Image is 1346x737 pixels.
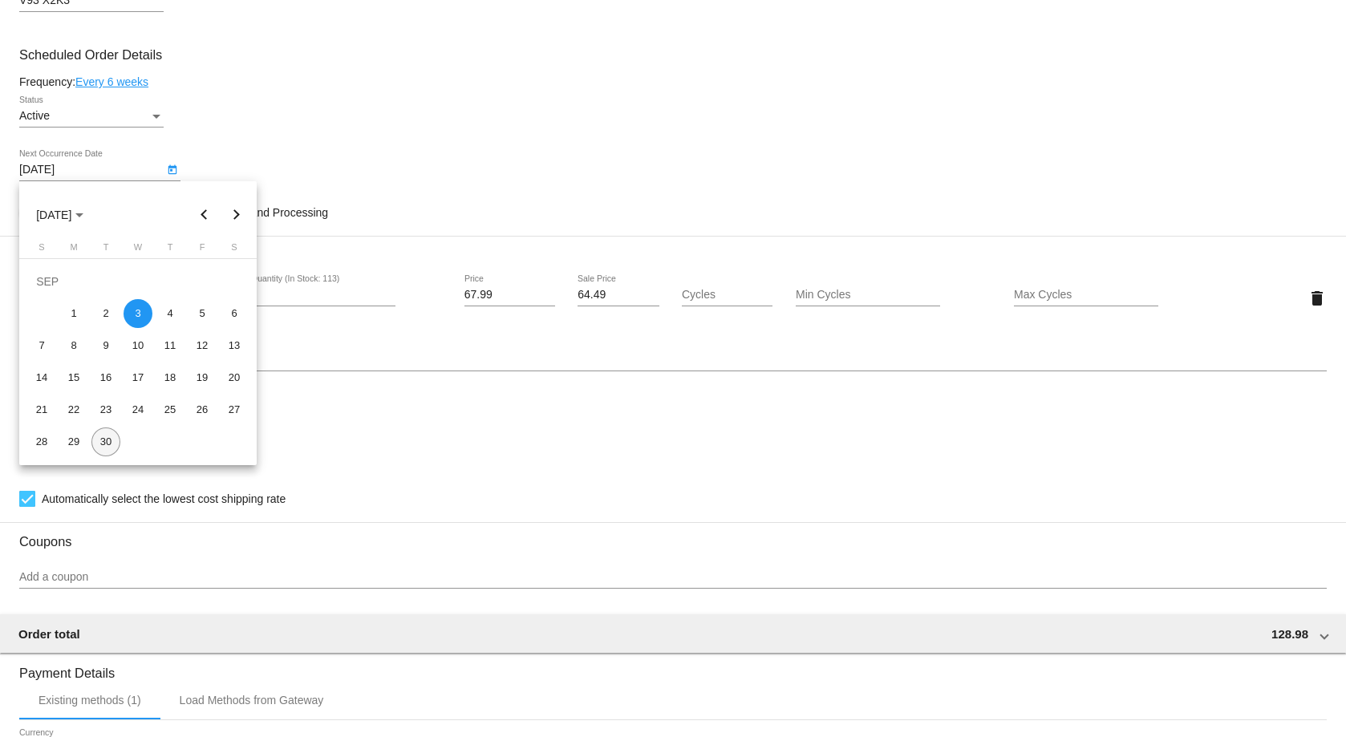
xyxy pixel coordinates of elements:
div: 25 [156,395,184,424]
div: 18 [156,363,184,392]
td: September 16, 2025 [90,362,122,394]
th: Thursday [154,242,186,258]
div: 28 [27,427,56,456]
div: 10 [124,331,152,360]
td: September 13, 2025 [218,330,250,362]
div: 23 [91,395,120,424]
span: [DATE] [36,209,83,221]
div: 27 [220,395,249,424]
th: Monday [58,242,90,258]
div: 7 [27,331,56,360]
div: 6 [220,299,249,328]
div: 17 [124,363,152,392]
div: 22 [59,395,88,424]
div: 26 [188,395,217,424]
td: September 24, 2025 [122,394,154,426]
div: 30 [91,427,120,456]
td: September 28, 2025 [26,426,58,458]
td: September 4, 2025 [154,298,186,330]
div: 8 [59,331,88,360]
td: September 27, 2025 [218,394,250,426]
td: September 14, 2025 [26,362,58,394]
th: Saturday [218,242,250,258]
td: September 3, 2025 [122,298,154,330]
td: SEP [26,265,250,298]
div: 14 [27,363,56,392]
td: September 2, 2025 [90,298,122,330]
td: September 29, 2025 [58,426,90,458]
div: 5 [188,299,217,328]
div: 1 [59,299,88,328]
td: September 20, 2025 [218,362,250,394]
div: 12 [188,331,217,360]
td: September 25, 2025 [154,394,186,426]
td: September 23, 2025 [90,394,122,426]
td: September 17, 2025 [122,362,154,394]
div: 11 [156,331,184,360]
td: September 9, 2025 [90,330,122,362]
td: September 5, 2025 [186,298,218,330]
div: 16 [91,363,120,392]
th: Wednesday [122,242,154,258]
div: 24 [124,395,152,424]
td: September 7, 2025 [26,330,58,362]
td: September 18, 2025 [154,362,186,394]
td: September 12, 2025 [186,330,218,362]
td: September 10, 2025 [122,330,154,362]
td: September 1, 2025 [58,298,90,330]
td: September 19, 2025 [186,362,218,394]
div: 3 [124,299,152,328]
div: 13 [220,331,249,360]
div: 2 [91,299,120,328]
th: Sunday [26,242,58,258]
td: September 21, 2025 [26,394,58,426]
th: Friday [186,242,218,258]
div: 9 [91,331,120,360]
button: Choose month and year [23,199,96,231]
td: September 30, 2025 [90,426,122,458]
td: September 22, 2025 [58,394,90,426]
div: 21 [27,395,56,424]
div: 19 [188,363,217,392]
div: 29 [59,427,88,456]
div: 20 [220,363,249,392]
div: 4 [156,299,184,328]
button: Next month [221,199,253,231]
td: September 26, 2025 [186,394,218,426]
div: 15 [59,363,88,392]
td: September 8, 2025 [58,330,90,362]
td: September 11, 2025 [154,330,186,362]
th: Tuesday [90,242,122,258]
td: September 15, 2025 [58,362,90,394]
button: Previous month [189,199,221,231]
td: September 6, 2025 [218,298,250,330]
